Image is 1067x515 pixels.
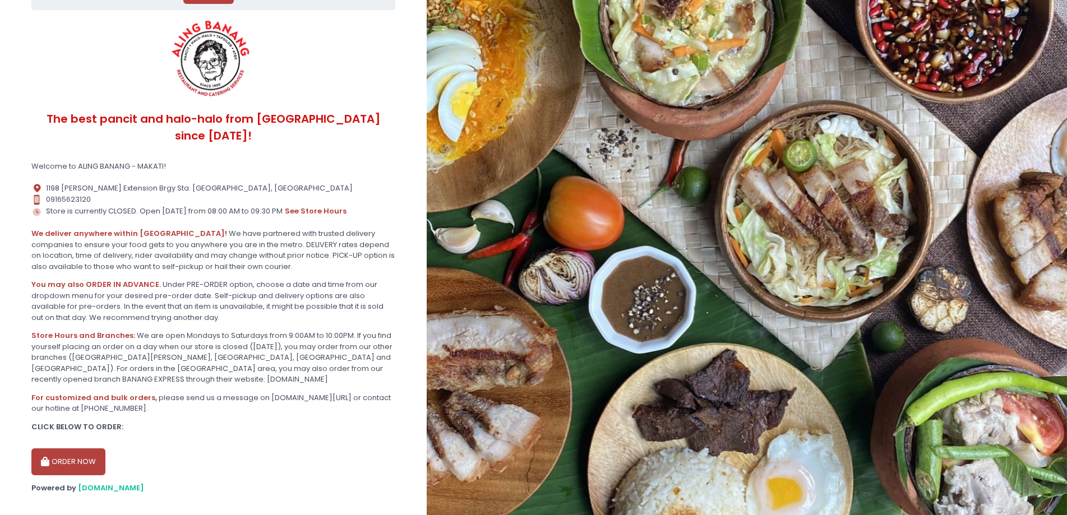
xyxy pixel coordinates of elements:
[31,161,395,172] div: Welcome to ALING BANANG - MAKATI!
[31,228,395,272] div: We have partnered with trusted delivery companies to ensure your food gets to you anywhere you ar...
[31,330,135,341] b: Store Hours and Branches:
[31,101,395,154] div: The best pancit and halo-halo from [GEOGRAPHIC_DATA] since [DATE]!
[31,330,395,385] div: We are open Mondays to Saturdays from 9:00AM to 10:00PM. If you find yourself placing an order on...
[31,228,227,239] b: We deliver anywhere within [GEOGRAPHIC_DATA]!
[31,205,395,217] div: Store is currently CLOSED. Open [DATE] from 08:00 AM to 09:30 PM
[31,392,395,414] div: please send us a message on [DOMAIN_NAME][URL] or contact our hotline at [PHONE_NUMBER].
[31,194,395,205] div: 09165623120
[31,392,157,403] b: For customized and bulk orders,
[31,482,395,494] div: Powered by
[31,448,105,475] button: ORDER NOW
[31,183,395,194] div: 1198 [PERSON_NAME] Extension Brgy Sta. [GEOGRAPHIC_DATA], [GEOGRAPHIC_DATA]
[165,17,258,101] img: ALING BANANG
[31,421,395,433] div: CLICK BELOW TO ORDER:
[78,482,144,493] a: [DOMAIN_NAME]
[31,279,395,323] div: Under PRE-ORDER option, choose a date and time from our dropdown menu for your desired pre-order ...
[31,279,161,290] b: You may also ORDER IN ADVANCE.
[284,205,347,217] button: see store hours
